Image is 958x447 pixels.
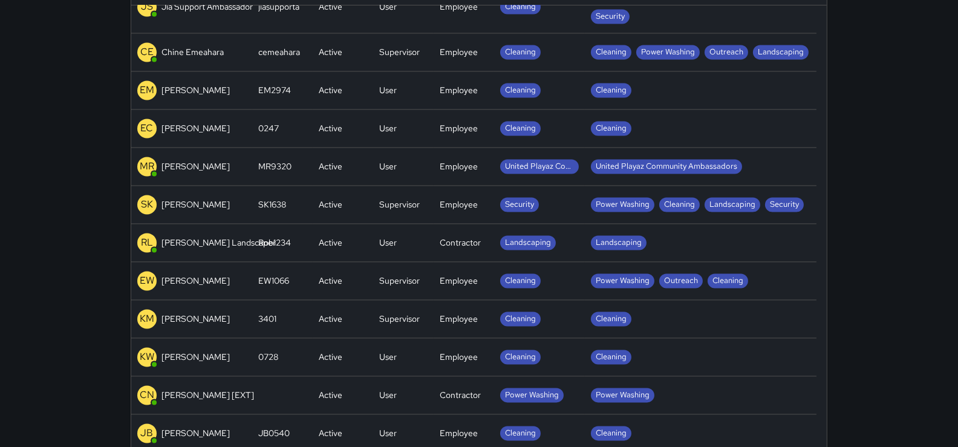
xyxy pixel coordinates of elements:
[591,199,654,210] span: Power Washing
[161,428,230,440] p: [PERSON_NAME]
[636,47,700,58] span: Power Washing
[500,199,539,210] span: Security
[379,351,397,364] div: User
[258,428,290,440] div: JB0540
[258,275,289,287] div: EW1066
[379,85,397,97] div: User
[258,123,279,135] div: 0247
[440,237,481,249] div: Contractor
[161,161,230,173] p: [PERSON_NAME]
[379,390,397,402] div: User
[500,85,541,96] span: Cleaning
[379,199,420,211] div: Supervisor
[161,390,254,402] p: [PERSON_NAME] [EXT]
[258,47,300,59] div: cemeahara
[319,390,342,402] div: Active
[319,237,342,249] div: Active
[161,275,230,287] p: [PERSON_NAME]
[659,199,700,210] span: Cleaning
[591,11,630,22] span: Security
[140,312,154,327] p: KM
[140,160,154,174] p: MR
[440,390,481,402] div: Contractor
[591,161,742,172] span: United Playaz Community Ambassadors
[705,199,760,210] span: Landscaping
[591,85,631,96] span: Cleaning
[161,1,253,13] p: Jia Support Ambassador
[500,390,564,401] span: Power Washing
[440,313,478,325] div: Employee
[753,47,809,58] span: Landscaping
[591,390,654,401] span: Power Washing
[591,237,647,249] span: Landscaping
[258,199,286,211] div: SK1638
[440,47,478,59] div: Employee
[319,85,342,97] div: Active
[659,275,703,287] span: Outreach
[140,388,154,403] p: CN
[319,123,342,135] div: Active
[440,85,478,97] div: Employee
[319,275,342,287] div: Active
[379,47,420,59] div: Supervisor
[379,161,397,173] div: User
[319,428,342,440] div: Active
[765,199,804,210] span: Security
[258,237,291,249] div: Rob1234
[140,350,154,365] p: KW
[258,161,292,173] div: MR9320
[161,47,224,59] p: Chine Emeahara
[591,313,631,325] span: Cleaning
[258,351,278,364] div: 0728
[500,1,541,13] span: Cleaning
[161,123,230,135] p: [PERSON_NAME]
[591,275,654,287] span: Power Washing
[319,199,342,211] div: Active
[141,426,154,441] p: JB
[141,122,154,136] p: EC
[161,237,276,249] p: [PERSON_NAME] Landscaper
[258,85,291,97] div: EM2974
[140,45,154,60] p: CE
[500,351,541,363] span: Cleaning
[140,274,154,289] p: EW
[161,313,230,325] p: [PERSON_NAME]
[440,428,478,440] div: Employee
[440,1,478,13] div: Employee
[379,313,420,325] div: Supervisor
[591,428,631,439] span: Cleaning
[379,275,420,287] div: Supervisor
[500,313,541,325] span: Cleaning
[319,161,342,173] div: Active
[258,313,276,325] div: 3401
[379,1,397,13] div: User
[140,83,154,98] p: EM
[708,275,748,287] span: Cleaning
[379,428,397,440] div: User
[440,123,478,135] div: Employee
[500,275,541,287] span: Cleaning
[379,123,397,135] div: User
[141,236,153,250] p: RL
[440,199,478,211] div: Employee
[161,199,230,211] p: [PERSON_NAME]
[319,47,342,59] div: Active
[591,47,631,58] span: Cleaning
[500,161,579,172] span: United Playaz Community Ambassadors
[161,85,230,97] p: [PERSON_NAME]
[705,47,748,58] span: Outreach
[161,351,230,364] p: [PERSON_NAME]
[440,161,478,173] div: Employee
[319,1,342,13] div: Active
[319,313,342,325] div: Active
[500,428,541,439] span: Cleaning
[379,237,397,249] div: User
[591,123,631,134] span: Cleaning
[141,198,153,212] p: SK
[591,351,631,363] span: Cleaning
[500,237,556,249] span: Landscaping
[319,351,342,364] div: Active
[440,351,478,364] div: Employee
[500,47,541,58] span: Cleaning
[440,275,478,287] div: Employee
